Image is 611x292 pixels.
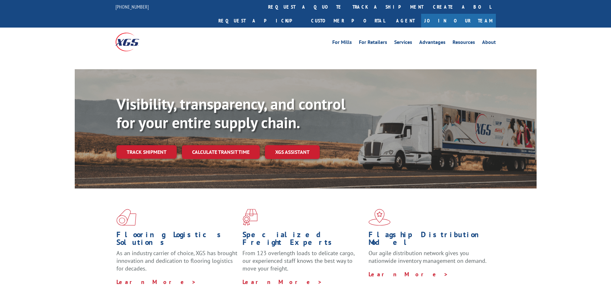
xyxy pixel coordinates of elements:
[116,209,136,226] img: xgs-icon-total-supply-chain-intelligence-red
[116,249,237,272] span: As an industry carrier of choice, XGS has brought innovation and dedication to flooring logistics...
[394,40,412,47] a: Services
[369,271,448,278] a: Learn More >
[265,145,320,159] a: XGS ASSISTANT
[116,94,345,132] b: Visibility, transparency, and control for your entire supply chain.
[359,40,387,47] a: For Retailers
[214,14,306,28] a: Request a pickup
[242,209,258,226] img: xgs-icon-focused-on-flooring-red
[242,231,364,249] h1: Specialized Freight Experts
[369,231,490,249] h1: Flagship Distribution Model
[116,231,238,249] h1: Flooring Logistics Solutions
[369,249,487,264] span: Our agile distribution network gives you nationwide inventory management on demand.
[116,278,196,286] a: Learn More >
[369,209,391,226] img: xgs-icon-flagship-distribution-model-red
[421,14,496,28] a: Join Our Team
[116,145,177,159] a: Track shipment
[332,40,352,47] a: For Mills
[390,14,421,28] a: Agent
[182,145,260,159] a: Calculate transit time
[306,14,390,28] a: Customer Portal
[242,249,364,278] p: From 123 overlength loads to delicate cargo, our experienced staff knows the best way to move you...
[115,4,149,10] a: [PHONE_NUMBER]
[482,40,496,47] a: About
[242,278,322,286] a: Learn More >
[453,40,475,47] a: Resources
[419,40,446,47] a: Advantages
